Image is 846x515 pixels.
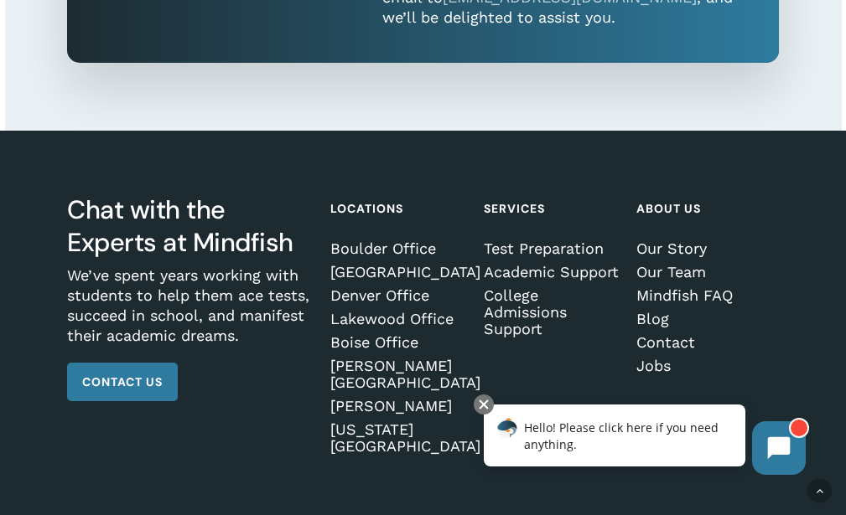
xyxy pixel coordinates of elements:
[330,311,470,327] a: Lakewood Office
[636,334,776,351] a: Contact
[330,334,470,351] a: Boise Office
[484,193,623,224] h4: Services
[484,240,623,257] a: Test Preparation
[67,193,316,259] h3: Chat with the Experts at Mindfish
[330,398,470,415] a: [PERSON_NAME]
[330,240,470,257] a: Boulder Office
[67,363,178,401] a: Contact Us
[330,264,470,281] a: [GEOGRAPHIC_DATA]
[636,358,776,374] a: Jobs
[330,421,470,455] a: [US_STATE][GEOGRAPHIC_DATA]
[330,287,470,304] a: Denver Office
[67,265,316,363] p: We’ve spent years working with students to help them ace tests, succeed in school, and manifest t...
[330,358,470,391] a: [PERSON_NAME][GEOGRAPHIC_DATA]
[330,193,470,224] h4: Locations
[636,193,776,224] h4: About Us
[466,391,823,492] iframe: Chatbot
[636,264,776,281] a: Our Team
[636,311,776,327] a: Blog
[484,287,623,337] a: College Admissions Support
[82,373,163,390] span: Contact Us
[484,264,623,281] a: Academic Support
[636,240,776,257] a: Our Story
[636,287,776,304] a: Mindfish FAQ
